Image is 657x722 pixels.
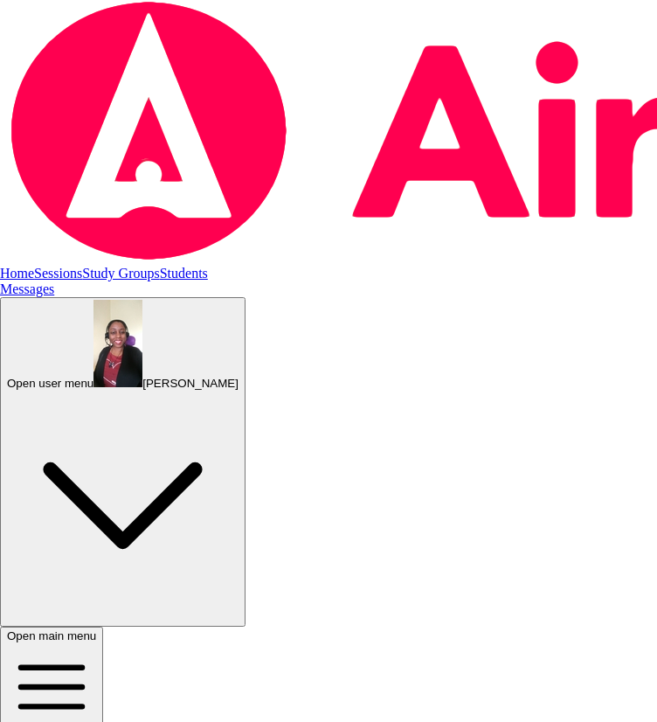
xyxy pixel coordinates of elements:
span: Open main menu [7,629,96,642]
a: Students [160,266,208,281]
span: [PERSON_NAME] [142,377,239,390]
a: Study Groups [82,266,159,281]
span: Open user menu [7,377,93,390]
a: Sessions [34,266,82,281]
